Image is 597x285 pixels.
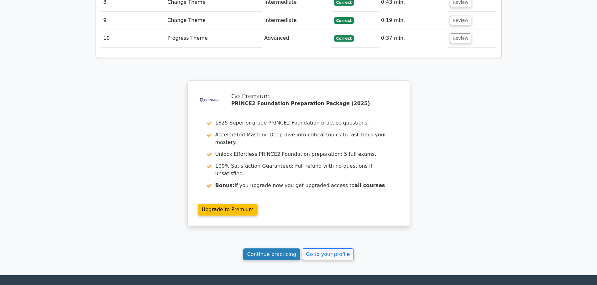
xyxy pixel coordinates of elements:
[165,12,262,29] td: Change Theme
[450,33,471,43] button: Review
[379,29,448,47] td: 0:37 min.
[302,248,354,260] a: Go to your profile
[198,204,258,216] a: Upgrade to Premium
[334,17,354,23] span: Correct
[450,16,471,25] button: Review
[243,248,301,260] a: Continue practicing
[101,12,165,29] td: 9
[165,29,262,47] td: Progress Theme
[262,12,331,29] td: Intermediate
[262,29,331,47] td: Advanced
[379,12,448,29] td: 0:19 min.
[334,35,354,42] span: Correct
[101,29,165,47] td: 10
